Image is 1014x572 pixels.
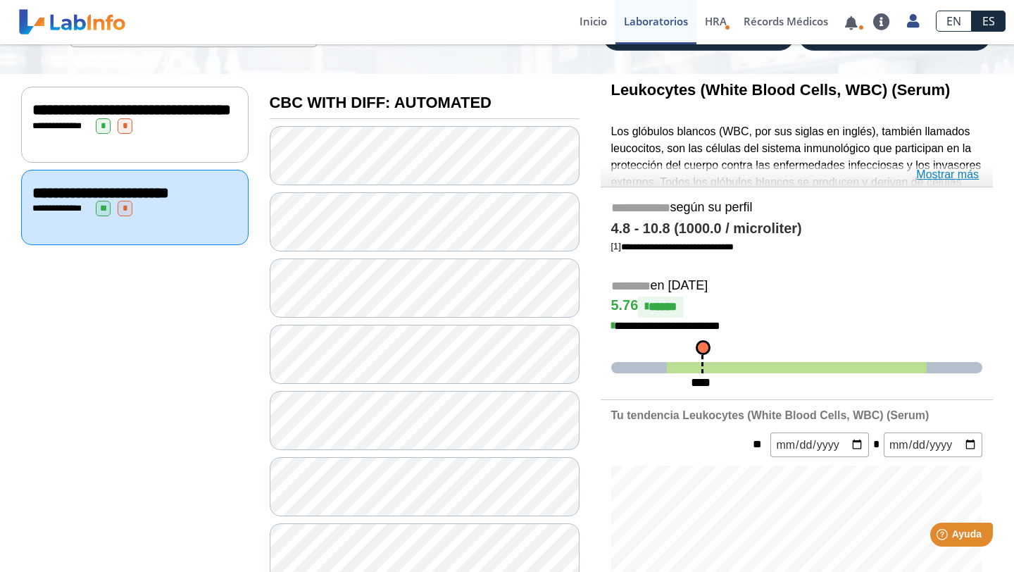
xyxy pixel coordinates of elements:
h5: según su perfil [611,200,983,216]
span: HRA [705,14,727,28]
a: Mostrar más [916,166,979,183]
iframe: Help widget launcher [889,517,999,557]
h4: 4.8 - 10.8 (1000.0 / microliter) [611,220,983,237]
a: EN [936,11,972,32]
h4: 5.76 [611,297,983,318]
input: mm/dd/yyyy [770,433,869,457]
p: Los glóbulos blancos (WBC, por sus siglas en inglés), también llamados leucocitos, son las célula... [611,123,983,342]
h5: en [DATE] [611,278,983,294]
b: Tu tendencia Leukocytes (White Blood Cells, WBC) (Serum) [611,409,930,421]
b: CBC WITH DIFF: AUTOMATED [270,94,492,111]
b: Leukocytes (White Blood Cells, WBC) (Serum) [611,81,951,99]
a: [1] [611,241,734,251]
input: mm/dd/yyyy [884,433,982,457]
a: ES [972,11,1006,32]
